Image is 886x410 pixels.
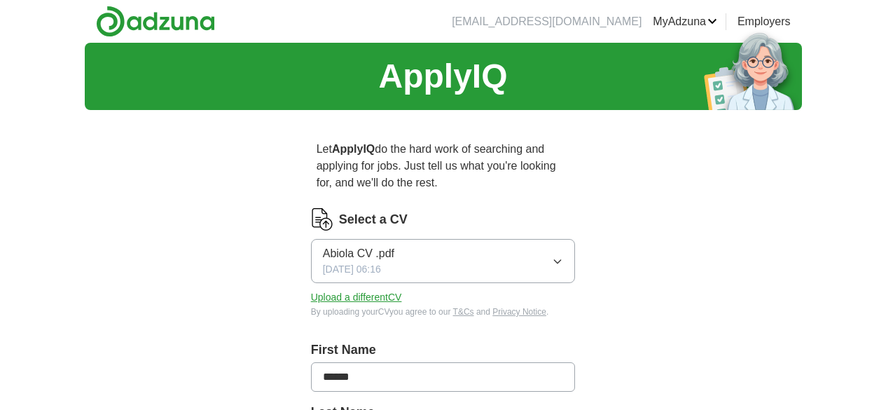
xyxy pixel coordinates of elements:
[453,307,474,317] a: T&Cs
[96,6,215,37] img: Adzuna logo
[738,13,791,30] a: Employers
[492,307,546,317] a: Privacy Notice
[452,13,642,30] li: [EMAIL_ADDRESS][DOMAIN_NAME]
[323,262,381,277] span: [DATE] 06:16
[311,290,402,305] button: Upload a differentCV
[311,341,576,360] label: First Name
[311,135,576,197] p: Let do the hard work of searching and applying for jobs. Just tell us what you're looking for, an...
[311,239,576,283] button: Abiola CV .pdf[DATE] 06:16
[339,210,408,229] label: Select a CV
[378,51,507,102] h1: ApplyIQ
[332,143,375,155] strong: ApplyIQ
[653,13,717,30] a: MyAdzuna
[323,245,394,262] span: Abiola CV .pdf
[311,208,333,231] img: CV Icon
[311,306,576,318] div: By uploading your CV you agree to our and .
